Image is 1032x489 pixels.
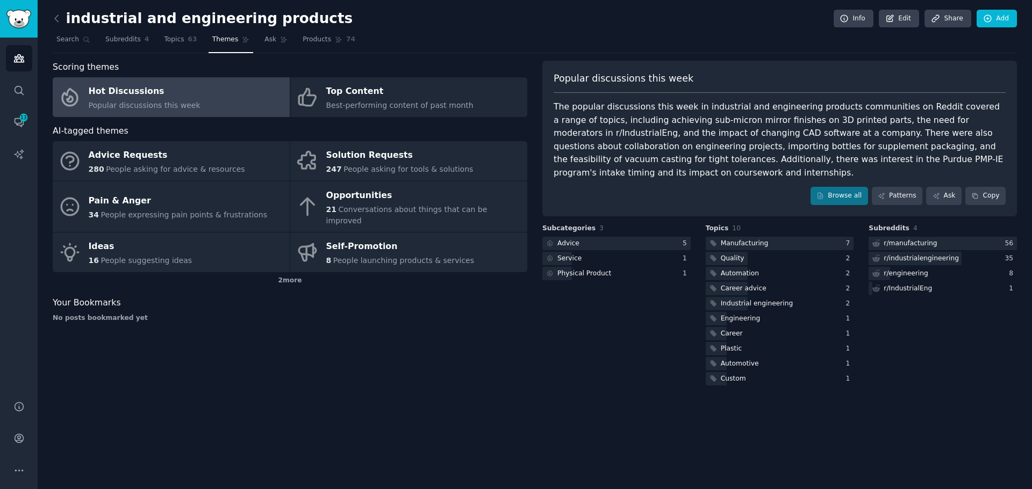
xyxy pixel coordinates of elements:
span: Scoring themes [53,61,119,74]
div: 2 [846,299,854,309]
div: Advice [557,239,579,249]
div: r/ manufacturing [884,239,937,249]
span: People asking for advice & resources [106,165,245,173]
a: Automation2 [706,267,854,280]
a: Industrial engineering2 [706,297,854,310]
span: Popular discussions this week [554,72,693,85]
div: r/ engineering [884,269,928,279]
span: Topics [164,35,184,45]
span: People launching products & services [333,256,474,265]
span: 8 [326,256,332,265]
span: Products [303,35,331,45]
span: 34 [89,210,99,219]
div: 5 [683,239,691,249]
div: Automotive [721,359,759,369]
a: Manufacturing7 [706,237,854,250]
a: Pain & Anger34People expressing pain points & frustrations [53,181,290,232]
div: 1 [846,344,854,354]
a: Ideas16People suggesting ideas [53,232,290,272]
div: 2 [846,269,854,279]
a: Self-Promotion8People launching products & services [290,232,527,272]
span: Your Bookmarks [53,296,121,310]
div: Physical Product [557,269,611,279]
img: GummySearch logo [6,10,31,28]
div: Career [721,329,743,339]
div: Manufacturing [721,239,769,249]
a: Share [924,10,971,28]
div: Quality [721,254,744,264]
div: 1 [846,329,854,339]
a: Hot DiscussionsPopular discussions this week [53,77,290,117]
div: Plastic [721,344,742,354]
button: Copy [965,187,1006,205]
div: r/ industrialengineering [884,254,959,264]
div: No posts bookmarked yet [53,313,527,323]
span: 74 [346,35,355,45]
a: 13 [6,109,32,135]
div: Industrial engineering [721,299,793,309]
div: Self-Promotion [326,238,475,256]
div: Advice Requests [89,147,245,164]
div: Career advice [721,284,766,294]
span: Topics [706,224,729,233]
div: Top Content [326,83,474,100]
div: 7 [846,239,854,249]
a: Top ContentBest-performing content of past month [290,77,527,117]
a: Quality2 [706,252,854,265]
div: 1 [846,359,854,369]
span: Search [56,35,79,45]
span: People suggesting ideas [101,256,192,265]
a: Search [53,31,94,53]
a: r/industrialengineering35 [869,252,1017,265]
a: Add [977,10,1017,28]
div: Custom [721,374,746,384]
a: Solution Requests247People asking for tools & solutions [290,141,527,181]
h2: industrial and engineering products [53,10,353,27]
span: Ask [264,35,276,45]
span: 3 [599,224,604,232]
span: 21 [326,205,336,214]
span: 10 [732,224,741,232]
span: Best-performing content of past month [326,101,474,110]
span: 280 [89,165,104,173]
div: 1 [846,374,854,384]
span: 4 [913,224,918,232]
a: Topics63 [160,31,200,53]
div: 1 [846,314,854,324]
div: Engineering [721,314,761,324]
a: r/IndustrialEng1 [869,282,1017,295]
span: People asking for tools & solutions [343,165,473,173]
a: r/manufacturing56 [869,237,1017,250]
div: Service [557,254,582,264]
span: Conversations about things that can be improved [326,205,488,225]
a: Edit [879,10,919,28]
a: Advice5 [542,237,691,250]
div: 35 [1005,254,1017,264]
span: 16 [89,256,99,265]
div: 2 more [53,272,527,289]
a: Plastic1 [706,342,854,355]
div: Opportunities [326,187,522,204]
a: Engineering1 [706,312,854,325]
span: Subreddits [105,35,141,45]
div: Ideas [89,238,192,256]
a: Ask [261,31,291,53]
span: People expressing pain points & frustrations [101,210,267,219]
div: The popular discussions this week in industrial and engineering products communities on Reddit co... [554,100,1006,179]
a: Opportunities21Conversations about things that can be improved [290,181,527,232]
span: Subcategories [542,224,596,233]
div: Pain & Anger [89,193,268,210]
span: Subreddits [869,224,909,233]
span: AI-tagged themes [53,125,128,138]
span: 63 [188,35,197,45]
a: Physical Product1 [542,267,691,280]
span: Popular discussions this week [89,101,200,110]
span: 4 [145,35,149,45]
a: Info [834,10,873,28]
a: Service1 [542,252,691,265]
a: Patterns [872,187,922,205]
a: Subreddits4 [102,31,153,53]
div: 2 [846,284,854,294]
a: Custom1 [706,372,854,385]
a: r/engineering8 [869,267,1017,280]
